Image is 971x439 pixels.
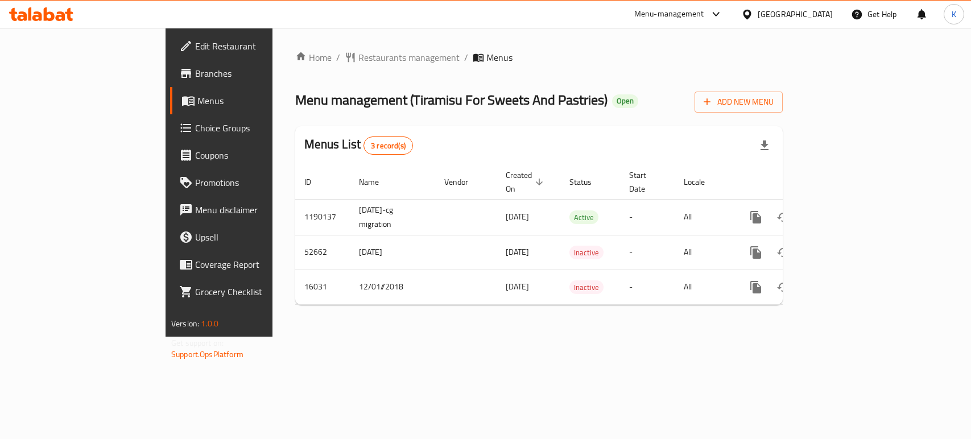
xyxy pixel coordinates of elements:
[195,148,319,162] span: Coupons
[695,92,783,113] button: Add New Menu
[170,60,328,87] a: Branches
[569,246,604,259] span: Inactive
[197,94,319,107] span: Menus
[295,87,608,113] span: Menu management ( Tiramisu For Sweets And Pastries )
[486,51,513,64] span: Menus
[170,142,328,169] a: Coupons
[295,165,861,305] table: enhanced table
[612,94,638,108] div: Open
[684,175,720,189] span: Locale
[770,239,797,266] button: Change Status
[195,67,319,80] span: Branches
[751,132,778,159] div: Export file
[201,316,218,331] span: 1.0.0
[170,251,328,278] a: Coverage Report
[195,285,319,299] span: Grocery Checklist
[675,235,733,270] td: All
[304,136,413,155] h2: Menus List
[363,136,413,155] div: Total records count
[364,140,412,151] span: 3 record(s)
[506,245,529,259] span: [DATE]
[758,8,833,20] div: [GEOGRAPHIC_DATA]
[170,32,328,60] a: Edit Restaurant
[742,274,770,301] button: more
[171,347,243,362] a: Support.OpsPlatform
[170,196,328,223] a: Menu disclaimer
[569,281,604,294] span: Inactive
[675,199,733,235] td: All
[195,258,319,271] span: Coverage Report
[569,175,606,189] span: Status
[675,270,733,304] td: All
[336,51,340,64] li: /
[195,39,319,53] span: Edit Restaurant
[620,235,675,270] td: -
[170,169,328,196] a: Promotions
[742,204,770,231] button: more
[350,199,435,235] td: [DATE]-cg migration
[359,175,394,189] span: Name
[358,51,460,64] span: Restaurants management
[634,7,704,21] div: Menu-management
[704,95,774,109] span: Add New Menu
[195,230,319,244] span: Upsell
[195,176,319,189] span: Promotions
[770,274,797,301] button: Change Status
[506,279,529,294] span: [DATE]
[620,270,675,304] td: -
[612,96,638,106] span: Open
[770,204,797,231] button: Change Status
[171,316,199,331] span: Version:
[170,278,328,305] a: Grocery Checklist
[629,168,661,196] span: Start Date
[733,165,861,200] th: Actions
[171,336,224,350] span: Get support on:
[952,8,956,20] span: K
[345,51,460,64] a: Restaurants management
[350,235,435,270] td: [DATE]
[195,203,319,217] span: Menu disclaimer
[304,175,326,189] span: ID
[506,209,529,224] span: [DATE]
[444,175,483,189] span: Vendor
[350,270,435,304] td: 12/01//2018
[506,168,547,196] span: Created On
[742,239,770,266] button: more
[170,114,328,142] a: Choice Groups
[170,223,328,251] a: Upsell
[195,121,319,135] span: Choice Groups
[170,87,328,114] a: Menus
[464,51,468,64] li: /
[620,199,675,235] td: -
[295,51,783,64] nav: breadcrumb
[569,211,598,224] span: Active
